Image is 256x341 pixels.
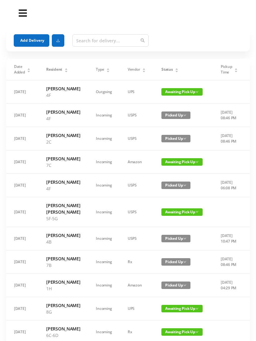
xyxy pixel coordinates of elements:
[234,70,238,72] i: icon: caret-down
[88,227,120,250] td: Incoming
[195,160,199,163] i: icon: down
[142,67,146,69] i: icon: caret-up
[161,258,190,266] span: Picked Up
[6,227,38,250] td: [DATE]
[46,67,62,72] span: Resident
[46,85,80,92] h6: [PERSON_NAME]
[88,80,120,104] td: Outgoing
[46,115,80,122] p: 4F
[6,150,38,174] td: [DATE]
[140,38,145,43] i: icon: search
[120,150,154,174] td: Amazon
[46,262,80,268] p: 7B
[6,174,38,197] td: [DATE]
[161,111,190,119] span: Picked Up
[14,34,49,47] button: Add Delivery
[183,114,186,117] i: icon: down
[161,235,190,242] span: Picked Up
[120,274,154,297] td: Amazon
[161,282,190,289] span: Picked Up
[120,227,154,250] td: USPS
[46,185,80,192] p: 4F
[120,197,154,227] td: USPS
[46,155,80,162] h6: [PERSON_NAME]
[14,64,25,75] span: Date Added
[46,302,80,309] h6: [PERSON_NAME]
[6,250,38,274] td: [DATE]
[64,67,68,69] i: icon: caret-up
[161,208,203,216] span: Awaiting Pick Up
[6,104,38,127] td: [DATE]
[183,237,186,240] i: icon: down
[161,67,173,72] span: Status
[46,202,80,215] h6: [PERSON_NAME] [PERSON_NAME]
[46,255,80,262] h6: [PERSON_NAME]
[46,139,80,145] p: 2C
[175,67,179,69] i: icon: caret-up
[221,64,232,75] span: Pickup Time
[88,174,120,197] td: Incoming
[46,279,80,285] h6: [PERSON_NAME]
[106,67,110,71] div: Sort
[161,328,203,336] span: Awaiting Pick Up
[46,132,80,139] h6: [PERSON_NAME]
[120,297,154,320] td: UPS
[6,127,38,150] td: [DATE]
[88,150,120,174] td: Incoming
[88,297,120,320] td: Incoming
[27,67,31,71] div: Sort
[106,67,110,69] i: icon: caret-up
[234,67,238,69] i: icon: caret-up
[161,88,203,96] span: Awaiting Pick Up
[183,284,186,287] i: icon: down
[120,250,154,274] td: Rx
[120,80,154,104] td: UPS
[213,127,246,150] td: [DATE] 08:46 PM
[88,104,120,127] td: Incoming
[46,232,80,239] h6: [PERSON_NAME]
[213,104,246,127] td: [DATE] 08:46 PM
[6,197,38,227] td: [DATE]
[46,162,80,168] p: 7C
[6,274,38,297] td: [DATE]
[96,67,104,72] span: Type
[142,70,146,72] i: icon: caret-down
[46,332,80,339] p: 6C-6D
[46,285,80,292] p: 1H
[6,297,38,320] td: [DATE]
[234,67,238,71] div: Sort
[46,239,80,245] p: 4B
[46,215,80,222] p: 5F-5G
[52,34,64,47] button: icon: download
[175,70,179,72] i: icon: caret-down
[183,184,186,187] i: icon: down
[213,274,246,297] td: [DATE] 04:29 PM
[46,325,80,332] h6: [PERSON_NAME]
[120,127,154,150] td: USPS
[88,197,120,227] td: Incoming
[161,305,203,312] span: Awaiting Pick Up
[88,274,120,297] td: Incoming
[142,67,146,71] div: Sort
[213,174,246,197] td: [DATE] 06:08 PM
[213,227,246,250] td: [DATE] 10:47 PM
[175,67,179,71] div: Sort
[161,182,190,189] span: Picked Up
[46,92,80,98] p: 4F
[6,80,38,104] td: [DATE]
[195,330,199,334] i: icon: down
[183,260,186,263] i: icon: down
[161,135,190,142] span: Picked Up
[183,137,186,140] i: icon: down
[120,174,154,197] td: USPS
[64,70,68,72] i: icon: caret-down
[72,34,149,47] input: Search for delivery...
[195,90,199,93] i: icon: down
[46,179,80,185] h6: [PERSON_NAME]
[64,67,68,71] div: Sort
[128,67,140,72] span: Vendor
[213,250,246,274] td: [DATE] 08:46 PM
[88,250,120,274] td: Incoming
[88,127,120,150] td: Incoming
[27,67,31,69] i: icon: caret-up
